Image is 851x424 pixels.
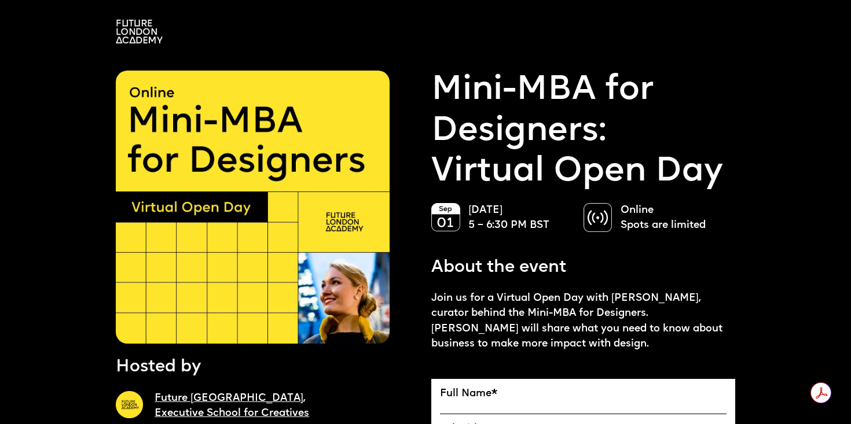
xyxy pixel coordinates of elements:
p: About the event [431,256,566,279]
img: A logo saying in 3 lines: Future London Academy [116,20,163,43]
p: Hosted by [116,355,201,379]
a: Future [GEOGRAPHIC_DATA],Executive School for Creatives [155,393,309,418]
img: A yellow circle with Future London Academy logo [116,391,143,418]
p: Online Spots are limited [621,203,706,234]
p: Join us for a Virtual Open Day with [PERSON_NAME], curator behind the Mini-MBA for Designers. [PE... [431,291,735,352]
p: [DATE] 5 – 6:30 PM BST [468,203,549,234]
img: A yellow square saying "Online, Mini-MBA for Designers" Virtual Open Day with the photo of curato... [116,71,390,344]
a: Mini-MBA for Designers: [431,71,735,152]
label: Full Name [440,388,727,400]
p: Virtual Open Day [431,71,735,193]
